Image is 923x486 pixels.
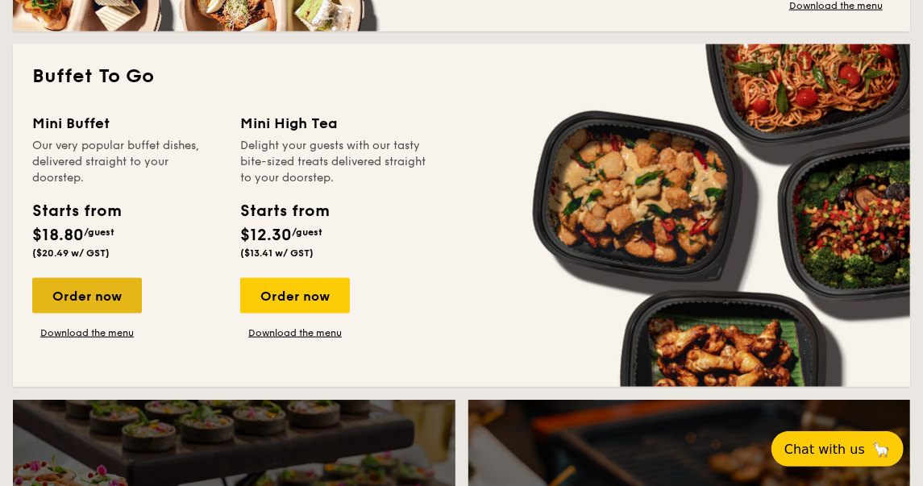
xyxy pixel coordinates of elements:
button: Chat with us🦙 [771,431,904,467]
span: $12.30 [240,226,292,245]
div: Order now [240,278,350,314]
span: /guest [84,226,114,238]
a: Download the menu [240,326,350,339]
div: Order now [32,278,142,314]
span: 🦙 [871,440,891,459]
div: Delight your guests with our tasty bite-sized treats delivered straight to your doorstep. [240,138,429,186]
div: Starts from [32,199,120,223]
div: Mini Buffet [32,112,221,135]
span: /guest [292,226,322,238]
a: Download the menu [32,326,142,339]
span: $18.80 [32,226,84,245]
div: Our very popular buffet dishes, delivered straight to your doorstep. [32,138,221,186]
div: Starts from [240,199,328,223]
span: ($20.49 w/ GST) [32,247,110,259]
h2: Buffet To Go [32,64,891,89]
span: Chat with us [784,442,865,457]
span: ($13.41 w/ GST) [240,247,314,259]
div: Mini High Tea [240,112,429,135]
